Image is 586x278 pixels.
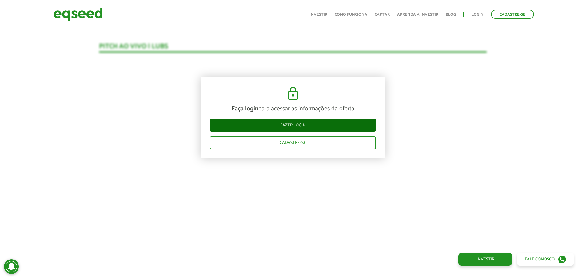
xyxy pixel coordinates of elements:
a: Fazer login [210,119,376,132]
a: Blog [446,13,456,17]
a: Fale conosco [517,253,574,266]
a: Cadastre-se [491,10,534,19]
img: cadeado.svg [285,86,301,101]
img: EqSeed [54,6,103,22]
a: Captar [375,13,390,17]
p: para acessar as informações da oferta [210,105,376,113]
strong: Faça login [232,104,258,114]
a: Login [472,13,484,17]
a: Investir [458,253,512,266]
a: Cadastre-se [210,136,376,149]
a: Investir [309,13,327,17]
a: Como funciona [335,13,367,17]
a: Aprenda a investir [397,13,438,17]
